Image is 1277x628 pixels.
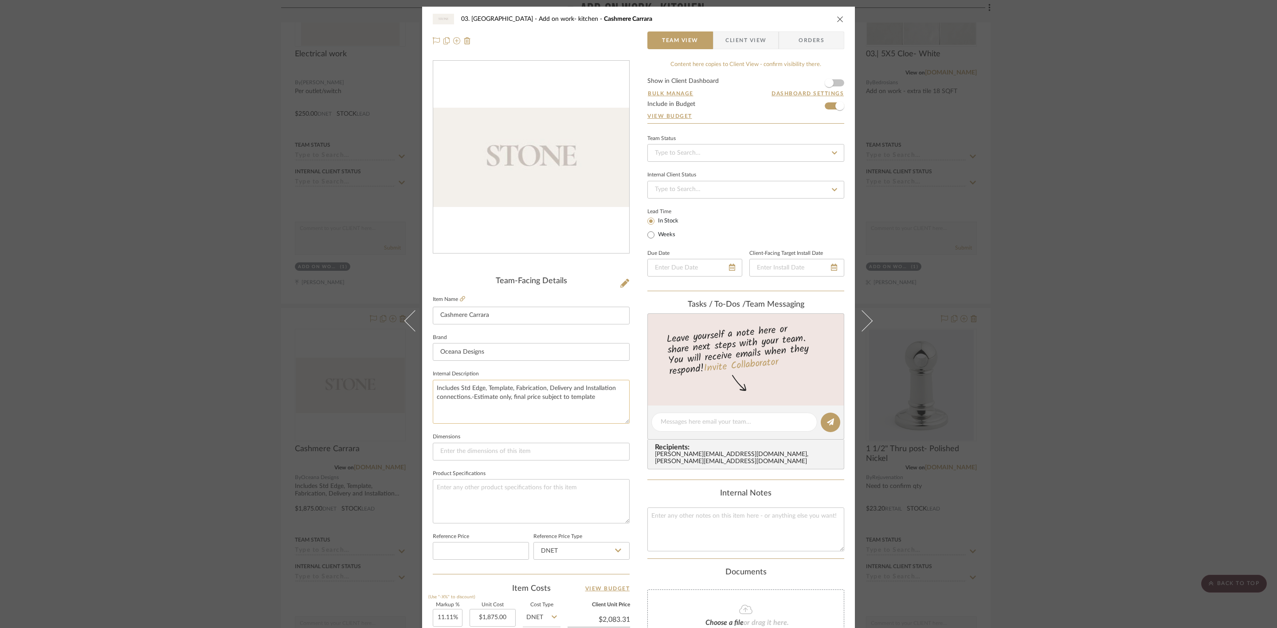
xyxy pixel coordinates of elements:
span: Tasks / To-Dos / [688,300,746,308]
span: Orders [789,31,834,49]
span: or drag it here. [744,619,789,626]
label: Client-Facing Target Install Date [749,251,823,256]
span: Choose a file [705,619,744,626]
button: close [836,15,844,23]
span: 03. [GEOGRAPHIC_DATA] [461,16,539,22]
span: Add on work- kitchen [539,16,604,22]
a: View Budget [647,113,844,120]
img: e762cf0a-08bf-4ad0-86df-ec71929c6466_436x436.jpg [433,108,629,207]
label: Markup % [433,603,462,607]
button: Bulk Manage [647,90,694,98]
div: Documents [647,568,844,577]
input: Enter Install Date [749,259,844,277]
label: Unit Cost [470,603,516,607]
button: Dashboard Settings [771,90,844,98]
input: Type to Search… [647,144,844,162]
input: Enter Brand [433,343,630,361]
div: Team Status [647,137,676,141]
input: Enter Item Name [433,307,630,324]
mat-radio-group: Select item type [647,215,693,240]
span: Cashmere Carrara [604,16,652,22]
input: Type to Search… [647,181,844,199]
label: Internal Description [433,372,479,376]
img: e762cf0a-08bf-4ad0-86df-ec71929c6466_48x40.jpg [433,10,454,28]
a: View Budget [585,583,630,594]
label: Lead Time [647,207,693,215]
label: Reference Price [433,534,469,539]
input: Enter the dimensions of this item [433,443,630,460]
div: [PERSON_NAME][EMAIL_ADDRESS][DOMAIN_NAME] , [PERSON_NAME][EMAIL_ADDRESS][DOMAIN_NAME] [655,451,840,465]
label: In Stock [656,217,678,225]
span: Team View [662,31,698,49]
div: 0 [433,108,629,207]
span: Recipients: [655,443,840,451]
div: team Messaging [647,300,844,310]
label: Reference Price Type [533,534,582,539]
label: Client Unit Price [568,603,630,607]
input: Enter Due Date [647,259,742,277]
span: Client View [725,31,766,49]
label: Item Name [433,296,465,303]
div: Item Costs [433,583,630,594]
div: Internal Notes [647,489,844,499]
img: Remove from project [464,37,471,44]
div: Team-Facing Details [433,277,630,286]
label: Dimensions [433,435,460,439]
a: Invite Collaborator [703,355,779,377]
label: Cost Type [523,603,560,607]
label: Due Date [647,251,670,256]
label: Product Specifications [433,472,486,476]
label: Weeks [656,231,675,239]
label: Brand [433,335,447,340]
div: Internal Client Status [647,173,696,177]
div: Leave yourself a note here or share next steps with your team. You will receive emails when they ... [646,320,846,379]
div: Content here copies to Client View - confirm visibility there. [647,60,844,69]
